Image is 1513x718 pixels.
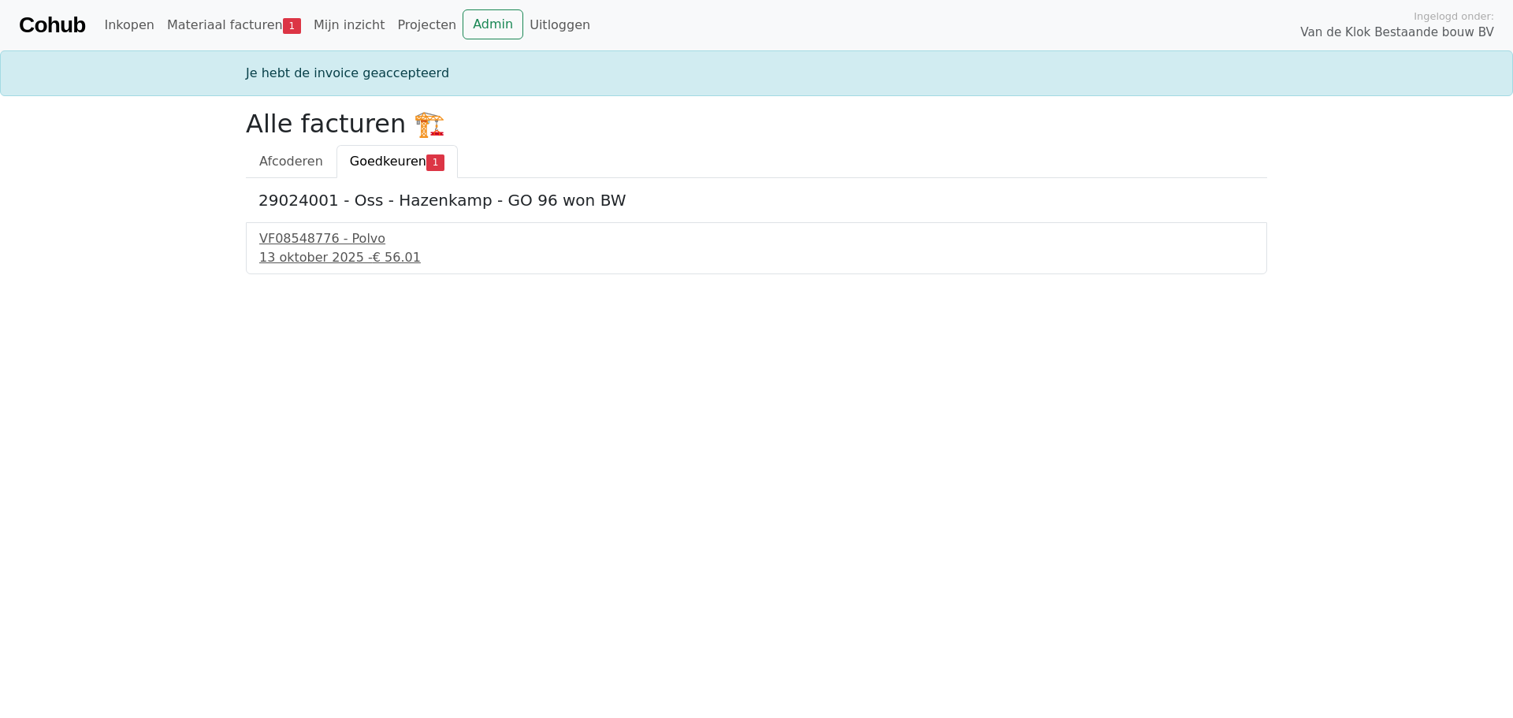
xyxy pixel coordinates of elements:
[161,9,307,41] a: Materiaal facturen1
[259,154,323,169] span: Afcoderen
[463,9,523,39] a: Admin
[426,154,444,170] span: 1
[391,9,463,41] a: Projecten
[258,191,1255,210] h5: 29024001 - Oss - Hazenkamp - GO 96 won BW
[336,145,458,178] a: Goedkeuren1
[19,6,85,44] a: Cohub
[523,9,597,41] a: Uitloggen
[246,109,1267,139] h2: Alle facturen 🏗️
[1414,9,1494,24] span: Ingelogd onder:
[236,64,1277,83] div: Je hebt de invoice geaccepteerd
[259,248,1254,267] div: 13 oktober 2025 -
[283,18,301,34] span: 1
[98,9,160,41] a: Inkopen
[1300,24,1494,42] span: Van de Klok Bestaande bouw BV
[259,229,1254,267] a: VF08548776 - Polvo13 oktober 2025 -€ 56.01
[350,154,426,169] span: Goedkeuren
[373,250,421,265] span: € 56.01
[307,9,392,41] a: Mijn inzicht
[259,229,1254,248] div: VF08548776 - Polvo
[246,145,336,178] a: Afcoderen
